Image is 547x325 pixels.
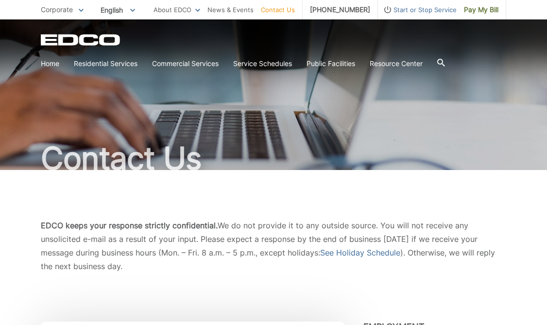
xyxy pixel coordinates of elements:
h1: Contact Us [41,143,506,174]
a: Public Facilities [307,58,355,69]
a: Home [41,58,59,69]
a: Contact Us [261,4,295,15]
a: Resource Center [370,58,423,69]
p: We do not provide it to any outside source. You will not receive any unsolicited e-mail as a resu... [41,219,506,273]
a: Service Schedules [233,58,292,69]
a: About EDCO [154,4,200,15]
a: News & Events [207,4,254,15]
span: Pay My Bill [464,4,498,15]
a: Residential Services [74,58,137,69]
a: Commercial Services [152,58,219,69]
span: Corporate [41,5,73,14]
b: EDCO keeps your response strictly confidential. [41,221,218,230]
a: See Holiday Schedule [320,246,400,259]
span: English [93,2,142,18]
a: EDCD logo. Return to the homepage. [41,34,121,46]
